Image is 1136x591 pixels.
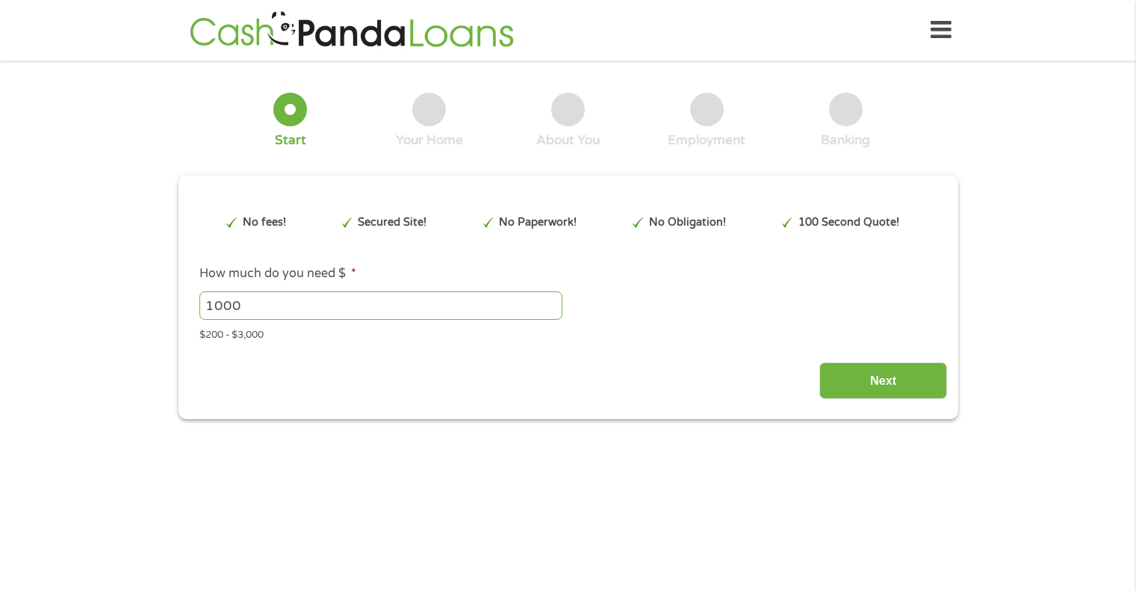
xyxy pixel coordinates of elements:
[243,214,286,231] p: No fees!
[358,214,426,231] p: Secured Site!
[668,132,745,149] div: Employment
[798,214,899,231] p: 100 Second Quote!
[185,9,518,52] img: GetLoanNow Logo
[649,214,726,231] p: No Obligation!
[199,266,356,282] label: How much do you need $
[199,323,936,343] div: $200 - $3,000
[819,362,947,399] input: Next
[275,132,306,149] div: Start
[821,132,870,149] div: Banking
[396,132,463,149] div: Your Home
[499,214,577,231] p: No Paperwork!
[536,132,600,149] div: About You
